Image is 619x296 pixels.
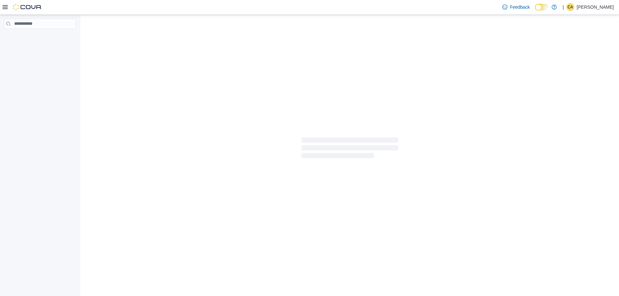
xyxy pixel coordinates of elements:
[535,4,548,11] input: Dark Mode
[13,4,42,10] img: Cova
[4,30,76,46] nav: Complex example
[577,3,614,11] p: [PERSON_NAME]
[510,4,530,10] span: Feedback
[500,1,532,14] a: Feedback
[563,3,564,11] p: |
[566,3,574,11] div: Cheyenne Abbott
[568,3,573,11] span: CA
[301,139,398,159] span: Loading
